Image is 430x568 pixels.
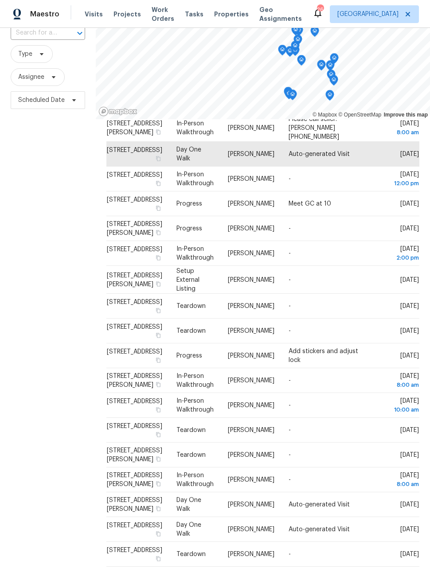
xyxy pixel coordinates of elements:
[154,204,162,212] button: Copy Address
[74,27,86,39] button: Open
[154,455,162,463] button: Copy Address
[228,452,274,458] span: [PERSON_NAME]
[176,201,202,207] span: Progress
[259,5,302,23] span: Geo Assignments
[228,526,274,533] span: [PERSON_NAME]
[317,5,323,14] div: 26
[228,551,274,557] span: [PERSON_NAME]
[154,480,162,488] button: Copy Address
[400,526,419,533] span: [DATE]
[85,10,103,19] span: Visits
[289,328,291,334] span: -
[176,472,214,487] span: In-Person Walkthrough
[18,50,32,58] span: Type
[176,268,199,292] span: Setup External Listing
[381,253,419,262] div: 2:00 pm
[289,226,291,232] span: -
[284,87,293,101] div: Map marker
[185,11,203,17] span: Tasks
[289,452,291,458] span: -
[289,201,331,207] span: Meet GC at 10
[18,73,44,82] span: Assignee
[327,70,336,83] div: Map marker
[228,477,274,483] span: [PERSON_NAME]
[154,555,162,563] button: Copy Address
[107,497,162,512] span: [STREET_ADDRESS][PERSON_NAME]
[400,551,419,557] span: [DATE]
[154,356,162,364] button: Copy Address
[176,171,214,187] span: In-Person Walkthrough
[297,55,306,69] div: Map marker
[107,197,162,203] span: [STREET_ADDRESS]
[381,398,419,414] span: [DATE]
[291,41,300,54] div: Map marker
[228,402,274,408] span: [PERSON_NAME]
[381,381,419,389] div: 8:00 am
[288,89,297,103] div: Map marker
[338,112,381,118] a: OpenStreetMap
[176,427,206,433] span: Teardown
[176,373,214,388] span: In-Person Walkthrough
[381,373,419,389] span: [DATE]
[381,179,419,188] div: 12:00 pm
[289,250,291,257] span: -
[214,10,249,19] span: Properties
[289,427,291,433] span: -
[98,106,137,117] a: Mapbox homepage
[107,221,162,236] span: [STREET_ADDRESS][PERSON_NAME]
[228,226,274,232] span: [PERSON_NAME]
[293,35,302,48] div: Map marker
[154,431,162,439] button: Copy Address
[107,373,162,388] span: [STREET_ADDRESS][PERSON_NAME]
[400,452,419,458] span: [DATE]
[325,90,334,104] div: Map marker
[326,60,335,74] div: Map marker
[310,26,319,40] div: Map marker
[228,377,274,384] span: [PERSON_NAME]
[381,405,419,414] div: 10:00 am
[154,254,162,262] button: Copy Address
[285,46,294,60] div: Map marker
[400,502,419,508] span: [DATE]
[289,526,350,533] span: Auto-generated Visit
[154,505,162,513] button: Copy Address
[381,472,419,489] span: [DATE]
[107,447,162,463] span: [STREET_ADDRESS][PERSON_NAME]
[228,303,274,309] span: [PERSON_NAME]
[154,331,162,339] button: Copy Address
[107,324,162,330] span: [STREET_ADDRESS]
[381,128,419,136] div: 8:00 am
[289,151,350,157] span: Auto-generated Visit
[154,155,162,163] button: Copy Address
[154,381,162,389] button: Copy Address
[176,497,201,512] span: Day One Walk
[154,128,162,136] button: Copy Address
[154,406,162,414] button: Copy Address
[285,89,293,102] div: Map marker
[176,353,202,359] span: Progress
[330,53,339,67] div: Map marker
[176,246,214,261] span: In-Person Walkthrough
[381,120,419,136] span: [DATE]
[289,551,291,557] span: -
[400,328,419,334] span: [DATE]
[400,276,419,283] span: [DATE]
[289,502,350,508] span: Auto-generated Visit
[107,547,162,553] span: [STREET_ADDRESS]
[107,398,162,405] span: [STREET_ADDRESS]
[289,116,339,140] span: Please call seller: [PERSON_NAME] [PHONE_NUMBER]
[291,25,300,39] div: Map marker
[154,280,162,288] button: Copy Address
[289,477,291,483] span: -
[107,120,162,135] span: [STREET_ADDRESS][PERSON_NAME]
[154,307,162,315] button: Copy Address
[228,151,274,157] span: [PERSON_NAME]
[228,502,274,508] span: [PERSON_NAME]
[152,5,174,23] span: Work Orders
[400,303,419,309] span: [DATE]
[176,226,202,232] span: Progress
[289,303,291,309] span: -
[107,423,162,429] span: [STREET_ADDRESS]
[329,75,338,89] div: Map marker
[154,179,162,187] button: Copy Address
